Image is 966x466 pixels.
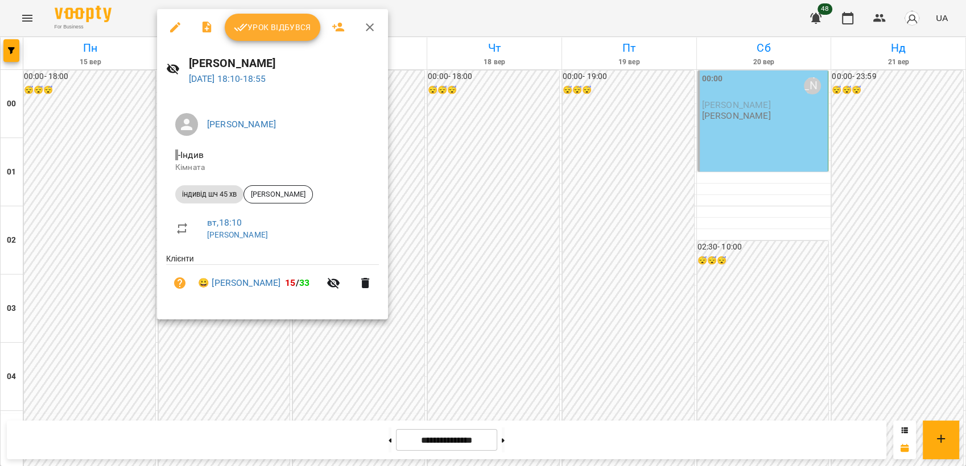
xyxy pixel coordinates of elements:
span: 15 [285,277,295,288]
span: [PERSON_NAME] [244,189,312,199]
ul: Клієнти [166,253,379,306]
a: вт , 18:10 [207,217,242,228]
a: [PERSON_NAME] [207,119,276,130]
a: 😀 [PERSON_NAME] [198,276,280,290]
p: Кімната [175,162,370,173]
span: Урок відбувся [234,20,311,34]
h6: [PERSON_NAME] [189,55,379,72]
span: 33 [299,277,309,288]
a: [PERSON_NAME] [207,230,268,239]
div: [PERSON_NAME] [243,185,313,203]
button: Урок відбувся [225,14,320,41]
button: Візит ще не сплачено. Додати оплату? [166,269,193,297]
b: / [285,277,309,288]
span: індивід шч 45 хв [175,189,243,199]
span: - Індив [175,149,206,160]
a: [DATE] 18:10-18:55 [189,73,266,84]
